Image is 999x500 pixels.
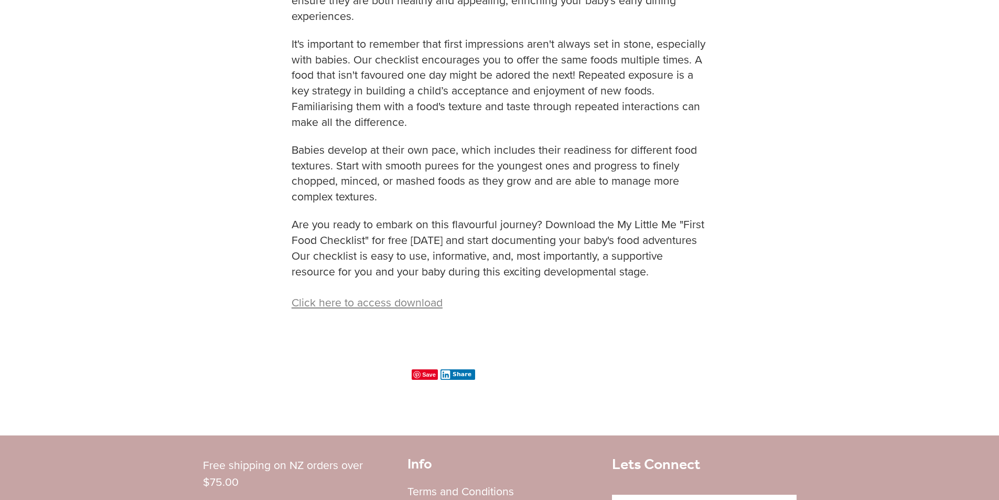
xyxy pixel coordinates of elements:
a: Click here to access download [292,294,443,310]
h2: Info [407,456,592,474]
button: Share [441,369,476,380]
p: Babies develop at their own pace, which includes their readiness for different food textures. Sta... [292,142,707,217]
h3: Lets Connect [612,456,797,474]
a: Terms and Conditions [407,483,514,499]
p: It's important to remember that first impressions aren't always set in stone, especially with bab... [292,36,707,142]
iframe: X Post Button [294,369,328,380]
span: Save [412,369,438,380]
p: Are you ready to embark on this flavourful journey? Download the My Little Me "First Food Checkli... [292,217,707,310]
iframe: fb:like Facebook Social Plugin [330,369,409,380]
